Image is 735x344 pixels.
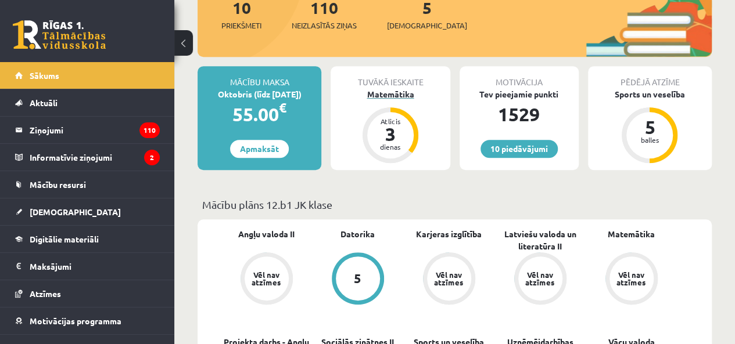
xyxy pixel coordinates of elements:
[15,89,160,116] a: Aktuāli
[433,271,465,286] div: Vēl nav atzīmes
[373,143,408,150] div: dienas
[30,253,160,280] legend: Maksājumi
[15,144,160,171] a: Informatīvie ziņojumi2
[331,88,450,165] a: Matemātika Atlicis 3 dienas
[588,88,712,165] a: Sports un veselība 5 balles
[15,117,160,143] a: Ziņojumi110
[15,253,160,280] a: Maksājumi
[15,198,160,225] a: [DEMOGRAPHIC_DATA]
[416,228,482,240] a: Karjeras izglītība
[144,150,160,165] i: 2
[403,252,494,307] a: Vēl nav atzīmes
[198,66,321,88] div: Mācību maksa
[30,97,58,108] span: Aktuāli
[13,20,106,49] a: Rīgas 1. Tālmācības vidusskola
[354,272,361,285] div: 5
[15,171,160,198] a: Mācību resursi
[250,271,283,286] div: Vēl nav atzīmes
[460,88,579,100] div: Tev pieejamie punkti
[460,66,579,88] div: Motivācija
[588,88,712,100] div: Sports un veselība
[202,197,707,212] p: Mācību plāns 12.b1 JK klase
[15,226,160,252] a: Digitālie materiāli
[494,252,586,307] a: Vēl nav atzīmes
[387,20,467,31] span: [DEMOGRAPHIC_DATA]
[481,140,558,158] a: 10 piedāvājumi
[494,228,586,252] a: Latviešu valoda un literatūra II
[460,100,579,128] div: 1529
[30,288,61,299] span: Atzīmes
[15,307,160,334] a: Motivācijas programma
[30,117,160,143] legend: Ziņojumi
[292,20,357,31] span: Neizlasītās ziņas
[632,136,667,143] div: balles
[340,228,375,240] a: Datorika
[373,125,408,143] div: 3
[524,271,557,286] div: Vēl nav atzīmes
[230,140,289,158] a: Apmaksāt
[30,144,160,171] legend: Informatīvie ziņojumi
[632,118,667,136] div: 5
[221,20,261,31] span: Priekšmeti
[586,252,677,307] a: Vēl nav atzīmes
[588,66,712,88] div: Pēdējā atzīme
[139,122,160,138] i: 110
[15,62,160,89] a: Sākums
[608,228,655,240] a: Matemātika
[198,88,321,100] div: Oktobris (līdz [DATE])
[312,252,403,307] a: 5
[331,88,450,100] div: Matemātika
[198,100,321,128] div: 55.00
[30,70,59,81] span: Sākums
[30,207,121,217] span: [DEMOGRAPHIC_DATA]
[331,66,450,88] div: Tuvākā ieskaite
[30,234,99,244] span: Digitālie materiāli
[279,99,286,116] span: €
[30,179,86,190] span: Mācību resursi
[221,252,312,307] a: Vēl nav atzīmes
[238,228,295,240] a: Angļu valoda II
[15,280,160,307] a: Atzīmes
[30,316,121,326] span: Motivācijas programma
[615,271,648,286] div: Vēl nav atzīmes
[373,118,408,125] div: Atlicis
